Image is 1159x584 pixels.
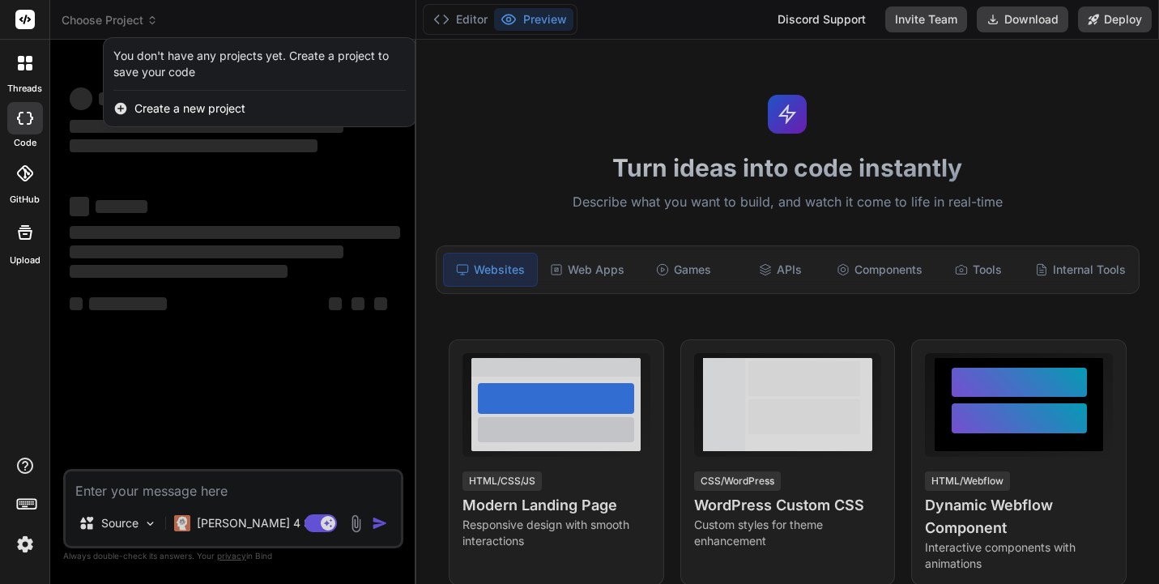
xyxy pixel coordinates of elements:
label: Upload [10,254,40,267]
span: Create a new project [134,100,245,117]
img: settings [11,531,39,558]
label: GitHub [10,193,40,207]
label: threads [7,82,42,96]
div: You don't have any projects yet. Create a project to save your code [113,48,406,80]
label: code [14,136,36,150]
